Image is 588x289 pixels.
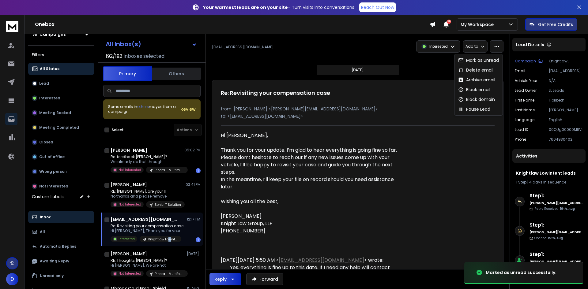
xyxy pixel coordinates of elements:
p: Lead [39,81,49,86]
p: [DATE] [352,68,364,72]
span: 50 [447,20,451,24]
button: Primary [103,66,152,81]
p: Inbox [40,215,51,220]
p: – Turn visits into conversations [203,4,354,10]
div: 1 [196,237,201,242]
p: Meeting Booked [39,110,71,115]
p: N/A [549,78,583,83]
a: [EMAIL_ADDRESS][DOMAIN_NAME] [279,257,364,264]
div: Pause Lead [458,106,490,112]
p: to: <[EMAIL_ADDRESS][DOMAIN_NAME]> [221,113,495,119]
div: | [516,180,582,185]
p: Interested [429,44,448,49]
span: 1 Step [516,180,526,185]
p: Lead ID [515,127,528,132]
span: D [6,273,18,285]
p: All [40,229,45,234]
p: 05:02 PM [184,148,201,153]
p: RE: Thoughts [PERSON_NAME]? [111,258,184,263]
h3: Custom Labels [32,194,64,200]
div: Mark as unread [458,57,499,63]
button: Others [152,67,201,80]
p: Opened [534,236,563,240]
div: Thank you for your update, I’m glad to hear everything is going fine so far. Please don’t hesitat... [221,146,400,176]
p: Knightlaw Lowintent leads [148,237,178,242]
div: Hi [PERSON_NAME], [221,132,400,139]
span: Review [180,106,196,112]
p: Interested [119,237,135,241]
h1: Re: Revisiting your compensation case [221,89,330,97]
div: In the meantime, I’ll keep your file on record should you need assistance later. [221,176,400,191]
h1: Knightlaw Lowintent leads [516,170,582,176]
p: 00QUg00000MfIVn [549,127,583,132]
p: Not Interested [119,202,141,207]
div: Activities [512,149,586,163]
p: Unread only [40,273,64,278]
button: Forward [246,273,283,285]
p: Email [515,69,525,73]
h6: [PERSON_NAME][EMAIL_ADDRESS][DOMAIN_NAME] [530,201,583,205]
h1: All Campaigns [33,31,66,37]
p: Pinata - Multifamily & Single Family Management [155,272,184,276]
p: [DATE] [187,251,201,256]
p: Wrong person [39,169,67,174]
img: logo [6,21,18,32]
p: Reach Out Now [361,4,394,10]
h6: Step 1 : [530,251,583,258]
p: RE: [PERSON_NAME], are your IT [111,189,184,194]
p: Hi [PERSON_NAME], Thank you for your [111,228,183,233]
span: 19th, Aug [560,206,575,211]
p: Knightlaw Lowintent leads [549,59,583,64]
p: Automatic Replies [40,244,76,249]
p: Lead Owner [515,88,537,93]
p: [EMAIL_ADDRESS][DOMAIN_NAME] [212,45,274,50]
p: My Workspace [461,21,496,28]
div: Some emails in maybe from a campaign [108,104,180,114]
p: Campaign [515,59,536,64]
h1: [EMAIL_ADDRESS][DOMAIN_NAME] [111,216,178,222]
p: 7604930402 [549,137,583,142]
label: Select [112,128,124,132]
p: 03:41 PM [186,182,201,187]
p: Get Free Credits [538,21,573,28]
div: Wishing you all the best, [221,198,400,205]
p: Lead Details [516,42,544,48]
p: LL Leads [549,88,583,93]
strong: Your warmest leads are on your site [203,4,288,10]
span: 4 days in sequence [529,180,566,185]
p: [EMAIL_ADDRESS][DOMAIN_NAME] [549,69,583,73]
p: Phone [515,137,526,142]
p: English [549,117,583,122]
p: Floribeth [549,98,583,103]
p: Closed [39,140,53,145]
div: 1 [196,168,201,173]
div: [DATE][DATE] 5:50 AM < > wrote: [221,257,400,264]
p: Re: feedback [PERSON_NAME]? [111,154,184,159]
h3: Filters [28,50,94,59]
h1: [PERSON_NAME] [111,182,147,188]
h1: All Inbox(s) [106,41,141,47]
p: Vehicle Year [515,78,537,83]
p: Not Interested [119,168,141,172]
p: Sonic IT Solution [155,202,181,207]
p: No thanks and please remove [111,194,184,199]
p: We already do that through [111,159,184,164]
p: Not Interested [119,271,141,276]
p: Hi [PERSON_NAME], We are not [111,263,184,268]
h1: Onebox [35,21,430,28]
p: Pinata - Multifamily & Single Family Management [155,168,184,172]
div: [PERSON_NAME] Knight Law Group, LLP [PHONE_NUMBER] [221,205,400,235]
p: 12:17 PM [187,217,201,222]
div: Yes, everything is fine up to this date. If I need any help will contact you. Thank you so much f... [230,264,400,279]
p: Add to [466,44,478,49]
div: Block domain [458,96,495,102]
span: 192 / 192 [106,53,122,60]
p: Re: Revisiting your compensation case [111,224,183,228]
span: others [137,104,149,109]
p: [PERSON_NAME] [549,108,583,113]
div: Reply [214,276,227,282]
div: Delete email [458,67,493,73]
h1: [PERSON_NAME] [111,147,147,153]
p: Meeting Completed [39,125,79,130]
h6: [PERSON_NAME][EMAIL_ADDRESS][DOMAIN_NAME] [530,230,583,235]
